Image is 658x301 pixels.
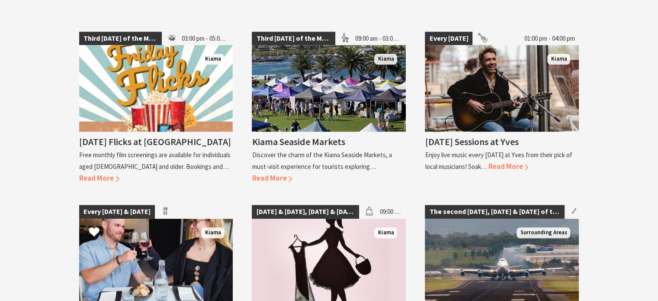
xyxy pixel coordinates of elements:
[79,151,231,171] p: Free monthly film screenings are available for individuals aged [DEMOGRAPHIC_DATA] and older. Boo...
[375,205,406,219] span: 09:00 am
[517,227,570,238] span: Surrounding Areas
[374,54,397,65] span: Kiama
[79,32,162,45] span: Third [DATE] of the Month
[252,32,335,45] span: Third [DATE] of the Month
[425,151,572,171] p: Enjoy live music every [DATE] at Yves from their pick of local musicians! Soak…
[252,205,359,219] span: [DATE] & [DATE], [DATE] & [DATE]
[201,54,224,65] span: Kiama
[79,205,155,219] span: Every [DATE] & [DATE]
[425,32,579,184] a: Every [DATE] 01:00 pm - 04:00 pm James Burton Kiama [DATE] Sessions at Yves Enjoy live music ever...
[177,32,233,45] span: 03:00 pm - 05:00 pm
[425,45,579,132] img: James Burton
[252,173,292,183] span: Read More
[425,205,564,219] span: The second [DATE], [DATE] & [DATE] of the month
[374,227,397,238] span: Kiama
[252,151,392,171] p: Discover the charm of the Kiama Seaside Markets, a must-visit experience for tourists exploring…
[252,45,406,132] img: Kiama Seaside Market
[425,32,472,45] span: Every [DATE]
[252,136,345,148] h4: Kiama Seaside Markets
[520,32,579,45] span: 01:00 pm - 04:00 pm
[79,173,119,183] span: Read More
[488,162,528,171] span: Read More
[547,54,570,65] span: Kiama
[425,136,518,148] h4: [DATE] Sessions at Yves
[252,32,406,184] a: Third [DATE] of the Month 09:00 am - 03:00 pm Kiama Seaside Market Kiama Kiama Seaside Markets Di...
[79,136,231,148] h4: [DATE] Flicks at [GEOGRAPHIC_DATA]
[80,218,108,247] button: Click to Favourite Bottomless Weekends at Cin Cin
[201,227,224,238] span: Kiama
[79,32,233,184] a: Third [DATE] of the Month 03:00 pm - 05:00 pm Kiama [DATE] Flicks at [GEOGRAPHIC_DATA] Free month...
[351,32,406,45] span: 09:00 am - 03:00 pm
